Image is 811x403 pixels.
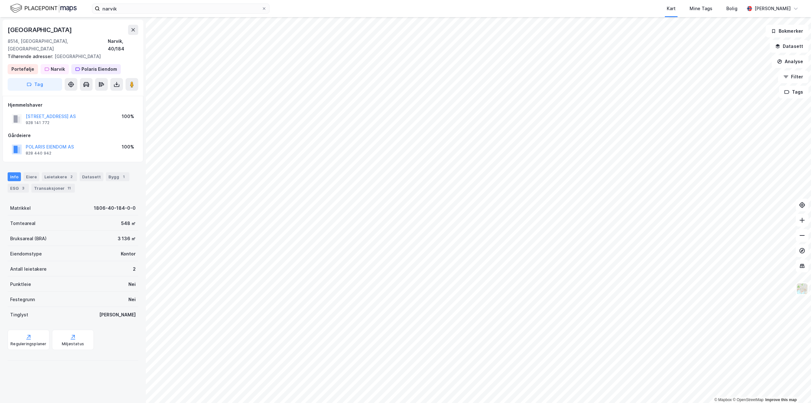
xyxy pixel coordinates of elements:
span: Tilhørende adresser: [8,54,55,59]
a: OpenStreetMap [733,398,763,402]
input: Søk på adresse, matrikkel, gårdeiere, leietakere eller personer [100,4,262,13]
div: [PERSON_NAME] [99,311,136,319]
div: 100% [122,143,134,151]
div: ESG [8,184,29,193]
div: 2 [68,174,75,180]
button: Tag [8,78,62,91]
button: Filter [778,70,808,83]
div: Eiendomstype [10,250,42,258]
button: Datasett [770,40,808,53]
div: 2 [133,265,136,273]
div: [GEOGRAPHIC_DATA] [8,53,133,60]
div: Portefølje [11,65,34,73]
div: 1806-40-184-0-0 [94,204,136,212]
button: Tags [779,86,808,98]
div: [PERSON_NAME] [755,5,791,12]
div: Tomteareal [10,220,36,227]
div: Gårdeiere [8,132,138,139]
div: Nei [128,281,136,288]
div: Kart [667,5,676,12]
div: 928 141 772 [26,120,49,125]
img: Z [796,283,808,295]
div: Miljøstatus [62,341,84,347]
div: Mine Tags [690,5,712,12]
div: Tinglyst [10,311,28,319]
div: 1 [120,174,127,180]
button: Analyse [772,55,808,68]
div: Bolig [726,5,737,12]
a: Improve this map [765,398,797,402]
div: [GEOGRAPHIC_DATA] [8,25,73,35]
div: Antall leietakere [10,265,47,273]
div: Festegrunn [10,296,35,303]
div: Hjemmelshaver [8,101,138,109]
button: Bokmerker [766,25,808,37]
div: Kontor [121,250,136,258]
div: Datasett [80,172,103,181]
div: Bygg [106,172,129,181]
div: Polaris Eiendom [81,65,117,73]
div: Kontrollprogram for chat [779,373,811,403]
div: Bruksareal (BRA) [10,235,47,242]
div: Reguleringsplaner [10,341,46,347]
img: logo.f888ab2527a4732fd821a326f86c7f29.svg [10,3,77,14]
div: 11 [66,185,72,191]
div: Transaksjoner [31,184,75,193]
iframe: Chat Widget [779,373,811,403]
div: Eiere [23,172,39,181]
div: Leietakere [42,172,77,181]
div: Narvik, 40/184 [108,37,138,53]
a: Mapbox [714,398,732,402]
div: 3 [20,185,26,191]
div: Info [8,172,21,181]
div: 100% [122,113,134,120]
div: Punktleie [10,281,31,288]
div: 8514, [GEOGRAPHIC_DATA], [GEOGRAPHIC_DATA] [8,37,108,53]
div: Narvik [51,65,65,73]
div: 828 440 942 [26,151,51,156]
div: Matrikkel [10,204,31,212]
div: 548 ㎡ [121,220,136,227]
div: 3 136 ㎡ [118,235,136,242]
div: Nei [128,296,136,303]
